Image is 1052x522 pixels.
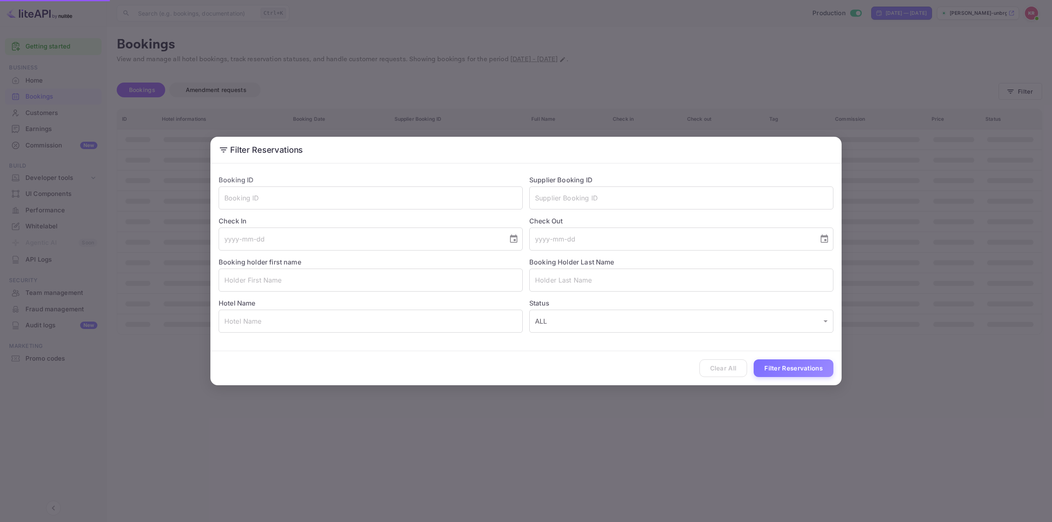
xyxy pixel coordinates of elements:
input: Holder Last Name [529,269,833,292]
input: Supplier Booking ID [529,186,833,209]
input: Booking ID [219,186,523,209]
label: Check Out [529,216,833,226]
button: Choose date [505,231,522,247]
div: ALL [529,310,833,333]
button: Choose date [816,231,833,247]
input: Hotel Name [219,310,523,333]
label: Booking holder first name [219,258,301,266]
label: Check In [219,216,523,226]
label: Booking Holder Last Name [529,258,614,266]
label: Hotel Name [219,299,256,307]
input: yyyy-mm-dd [529,228,813,251]
h2: Filter Reservations [210,137,842,163]
label: Status [529,298,833,308]
input: Holder First Name [219,269,523,292]
button: Filter Reservations [754,359,833,377]
input: yyyy-mm-dd [219,228,502,251]
label: Supplier Booking ID [529,176,593,184]
label: Booking ID [219,176,254,184]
